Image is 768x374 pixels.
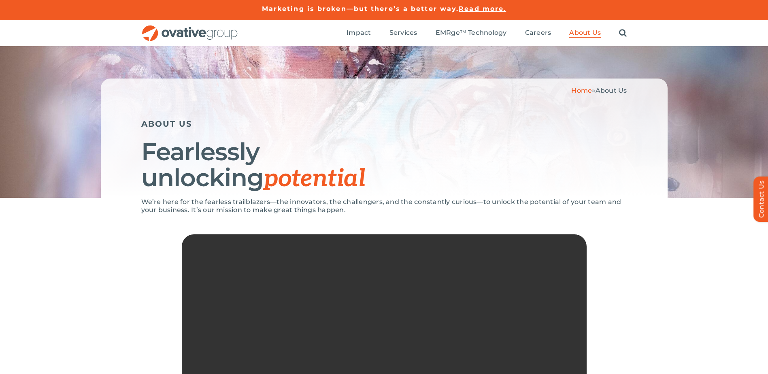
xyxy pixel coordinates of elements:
[571,87,592,94] a: Home
[436,29,507,37] span: EMRge™ Technology
[141,24,238,32] a: OG_Full_horizontal_RGB
[264,164,365,193] span: potential
[262,5,459,13] a: Marketing is broken—but there’s a better way.
[141,119,627,129] h5: ABOUT US
[571,87,627,94] span: »
[569,29,601,37] span: About Us
[459,5,506,13] a: Read more.
[525,29,551,37] span: Careers
[347,20,627,46] nav: Menu
[525,29,551,38] a: Careers
[596,87,627,94] span: About Us
[436,29,507,38] a: EMRge™ Technology
[389,29,417,37] span: Services
[569,29,601,38] a: About Us
[141,198,627,214] p: We’re here for the fearless trailblazers—the innovators, the challengers, and the constantly curi...
[619,29,627,38] a: Search
[389,29,417,38] a: Services
[347,29,371,38] a: Impact
[141,139,627,192] h1: Fearlessly unlocking
[347,29,371,37] span: Impact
